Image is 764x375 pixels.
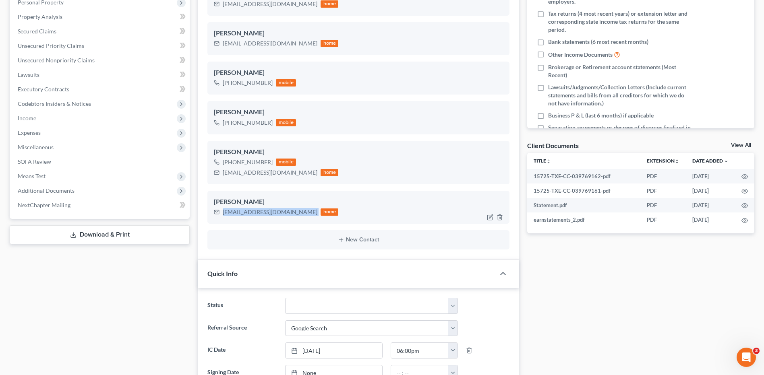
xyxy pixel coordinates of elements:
div: [PHONE_NUMBER] [223,79,273,87]
td: PDF [640,198,686,212]
a: Titleunfold_more [534,158,551,164]
span: Quick Info [207,270,238,277]
span: Unsecured Nonpriority Claims [18,57,95,64]
div: [EMAIL_ADDRESS][DOMAIN_NAME] [223,169,317,177]
a: Extensionunfold_more [647,158,679,164]
span: Other Income Documents [548,51,613,59]
div: [PERSON_NAME] [214,147,503,157]
a: Lawsuits [11,68,190,82]
td: earnstatements_2.pdf [527,212,640,227]
a: Property Analysis [11,10,190,24]
div: mobile [276,159,296,166]
td: Statement.pdf [527,198,640,212]
div: home [321,169,338,176]
td: 15725-TXE-CC-039769161-pdf [527,183,640,198]
div: home [321,40,338,47]
span: Secured Claims [18,28,56,35]
span: Expenses [18,129,41,136]
a: Unsecured Priority Claims [11,39,190,53]
span: Codebtors Insiders & Notices [18,100,91,107]
a: Download & Print [10,225,190,244]
div: [PERSON_NAME] [214,107,503,117]
div: [PERSON_NAME] [214,197,503,207]
td: [DATE] [686,183,735,198]
span: Separation agreements or decrees of divorces finalized in the past 2 years [548,124,691,140]
span: Income [18,115,36,122]
button: New Contact [214,237,503,243]
div: Client Documents [527,141,579,150]
div: mobile [276,79,296,87]
span: Unsecured Priority Claims [18,42,84,49]
span: Miscellaneous [18,144,54,150]
span: Additional Documents [18,187,75,194]
label: IC Date [203,342,281,359]
span: 3 [753,348,760,354]
td: [DATE] [686,198,735,212]
iframe: Intercom live chat [737,348,756,367]
a: Date Added expand_more [692,158,729,164]
td: PDF [640,183,686,198]
a: SOFA Review [11,155,190,169]
a: Unsecured Nonpriority Claims [11,53,190,68]
span: Brokerage or Retirement account statements (Most Recent) [548,63,691,79]
a: Executory Contracts [11,82,190,97]
label: Status [203,298,281,314]
span: NextChapter Mailing [18,202,70,208]
td: 15725-TXE-CC-039769162-pdf [527,169,640,183]
td: [DATE] [686,169,735,183]
a: View All [731,142,751,148]
td: PDF [640,212,686,227]
div: [EMAIL_ADDRESS][DOMAIN_NAME] [223,39,317,47]
div: [EMAIL_ADDRESS][DOMAIN_NAME] [223,208,317,216]
div: [PERSON_NAME] [214,68,503,78]
td: [DATE] [686,212,735,227]
span: Business P & L (last 6 months) if applicable [548,111,654,120]
div: mobile [276,119,296,126]
a: [DATE] [286,343,382,358]
i: unfold_more [546,159,551,164]
span: Means Test [18,173,46,179]
input: -- : -- [391,343,449,358]
td: PDF [640,169,686,183]
span: Executory Contracts [18,86,69,93]
span: Bank statements (6 most recent months) [548,38,648,46]
a: Secured Claims [11,24,190,39]
span: Property Analysis [18,13,62,20]
span: SOFA Review [18,158,51,165]
span: Tax returns (4 most recent years) or extension letter and corresponding state income tax returns ... [548,10,691,34]
span: Lawsuits [18,71,39,78]
a: NextChapter Mailing [11,198,190,212]
div: [PHONE_NUMBER] [223,158,273,166]
div: [PHONE_NUMBER] [223,119,273,127]
div: home [321,0,338,8]
span: Lawsuits/Judgments/Collection Letters (Include current statements and bills from all creditors fo... [548,83,691,107]
div: home [321,208,338,216]
i: expand_more [724,159,729,164]
div: [PERSON_NAME] [214,29,503,38]
i: unfold_more [675,159,679,164]
label: Referral Source [203,320,281,336]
